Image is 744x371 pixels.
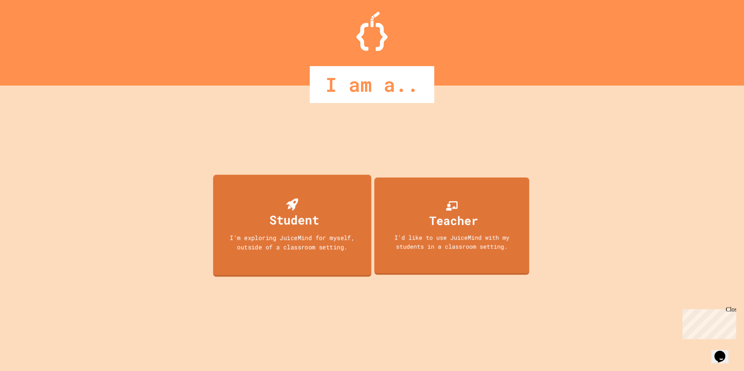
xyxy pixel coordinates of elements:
iframe: chat widget [679,306,736,339]
iframe: chat widget [711,340,736,363]
div: Teacher [429,212,478,229]
div: I'd like to use JuiceMind with my students in a classroom setting. [382,233,521,250]
div: I'm exploring JuiceMind for myself, outside of a classroom setting. [221,233,363,251]
div: Chat with us now!Close [3,3,54,49]
div: Student [269,211,319,229]
div: I am a.. [310,66,434,103]
img: Logo.svg [356,12,388,51]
